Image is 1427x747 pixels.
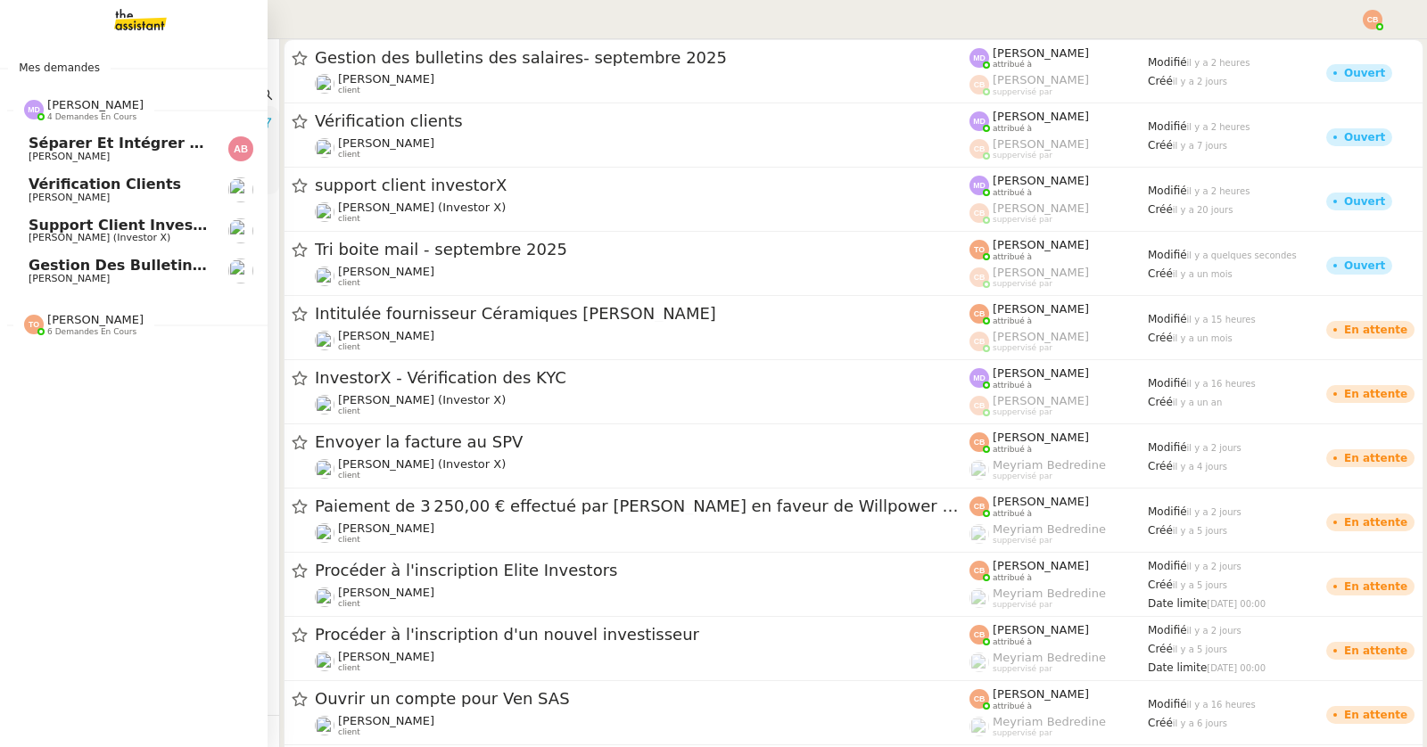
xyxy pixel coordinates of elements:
span: Créé [1148,203,1173,216]
span: Tri boite mail - septembre 2025 [315,242,969,258]
span: client [338,535,360,545]
app-user-label: suppervisé par [969,73,1148,96]
app-user-label: attribué à [969,559,1148,582]
span: client [338,342,360,352]
span: suppervisé par [993,728,1052,738]
img: users%2FaellJyylmXSg4jqeVbanehhyYJm1%2Favatar%2Fprofile-pic%20(4).png [969,588,989,608]
span: Meyriam Bedredine [993,651,1106,664]
span: [PERSON_NAME] [338,650,434,663]
span: Procéder à l'inscription d'un nouvel investisseur [315,627,969,643]
span: il y a 2 jours [1187,443,1241,453]
app-user-detailed-label: client [315,586,969,609]
span: [PERSON_NAME] [338,586,434,599]
span: Créé [1148,267,1173,280]
span: il y a 7 jours [1173,141,1227,151]
app-user-detailed-label: client [315,72,969,95]
app-user-detailed-label: client [315,136,969,160]
div: En attente [1344,517,1407,528]
span: suppervisé par [993,600,1052,610]
span: [DATE] 00:00 [1207,599,1266,609]
img: svg [228,136,253,161]
span: Créé [1148,717,1173,729]
span: attribué à [993,637,1032,647]
span: attribué à [993,702,1032,711]
span: suppervisé par [993,279,1052,289]
div: Ouvert [1344,260,1385,271]
app-user-label: suppervisé par [969,394,1148,417]
span: client [338,214,360,224]
img: users%2F9mvJqJUvllffspLsQzytnd0Nt4c2%2Favatar%2F82da88e3-d90d-4e39-b37d-dcb7941179ae [315,74,334,94]
span: [PERSON_NAME] [993,687,1089,701]
span: Vérification clients [315,113,969,129]
span: Modifié [1148,313,1187,325]
span: [PERSON_NAME] [993,366,1089,380]
span: [PERSON_NAME] [993,302,1089,316]
span: [PERSON_NAME] [993,73,1089,86]
span: [PERSON_NAME] [29,192,110,203]
div: Ouvert [1344,68,1385,78]
app-user-label: suppervisé par [969,330,1148,353]
img: svg [969,240,989,259]
app-user-label: attribué à [969,174,1148,197]
span: suppervisé par [993,87,1052,97]
span: attribué à [993,60,1032,70]
span: il y a 2 heures [1187,122,1250,132]
span: Envoyer la facture au SPV [315,434,969,450]
span: client [338,727,360,737]
span: [PERSON_NAME] [338,265,434,278]
span: suppervisé par [993,407,1052,417]
app-user-label: attribué à [969,687,1148,710]
app-user-detailed-label: client [315,521,969,545]
span: 4 demandes en cours [47,112,136,122]
span: Mes demandes [8,59,111,77]
app-user-label: attribué à [969,366,1148,390]
span: il y a un mois [1173,333,1233,343]
span: il y a 16 heures [1187,379,1256,389]
span: [PERSON_NAME] [993,330,1089,343]
img: svg [1363,10,1382,29]
span: [PERSON_NAME] [993,137,1089,151]
img: users%2F9mvJqJUvllffspLsQzytnd0Nt4c2%2Favatar%2F82da88e3-d90d-4e39-b37d-dcb7941179ae [315,138,334,158]
span: Modifié [1148,56,1187,69]
span: il y a 2 jours [1187,507,1241,517]
span: [PERSON_NAME] [338,136,434,150]
span: [PERSON_NAME] [993,238,1089,251]
img: svg [969,368,989,388]
div: En attente [1344,710,1407,720]
span: [PERSON_NAME] (Investor X) [338,393,506,406]
span: client [338,471,360,480]
span: Créé [1148,460,1173,472]
app-user-label: suppervisé par [969,201,1148,225]
span: Meyriam Bedredine [993,458,1106,472]
span: il y a 5 jours [1173,644,1227,654]
img: svg [969,689,989,709]
app-user-detailed-label: client [315,650,969,673]
app-user-label: attribué à [969,623,1148,646]
img: users%2FaellJyylmXSg4jqeVbanehhyYJm1%2Favatar%2Fprofile-pic%20(4).png [969,653,989,672]
span: [PERSON_NAME] [338,714,434,727]
app-user-detailed-label: client [315,457,969,480]
span: [PERSON_NAME] [993,110,1089,123]
span: client [338,663,360,673]
span: [PERSON_NAME] [47,98,144,111]
span: attribué à [993,445,1032,455]
span: [PERSON_NAME] [993,495,1089,508]
img: svg [969,111,989,131]
img: svg [969,203,989,223]
span: [PERSON_NAME] [993,174,1089,187]
img: users%2FaellJyylmXSg4jqeVbanehhyYJm1%2Favatar%2Fprofile-pic%20(4).png [969,460,989,480]
span: Intitulée fournisseur Céramiques [PERSON_NAME] [315,306,969,322]
span: attribué à [993,573,1032,583]
span: [PERSON_NAME] (Investor X) [29,232,170,243]
img: svg [969,75,989,94]
app-user-label: attribué à [969,302,1148,325]
span: il y a 2 jours [1173,77,1227,86]
span: InvestorX - Vérification des KYC [315,370,969,386]
img: users%2F9mvJqJUvllffspLsQzytnd0Nt4c2%2Favatar%2F82da88e3-d90d-4e39-b37d-dcb7941179ae [228,259,253,283]
img: users%2FUWPTPKITw0gpiMilXqRXG5g9gXH3%2Favatar%2F405ab820-17f5-49fd-8f81-080694535f4d [315,395,334,415]
app-user-label: suppervisé par [969,458,1148,481]
span: attribué à [993,124,1032,134]
span: attribué à [993,188,1032,198]
span: Modifié [1148,120,1187,133]
span: suppervisé par [993,664,1052,674]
